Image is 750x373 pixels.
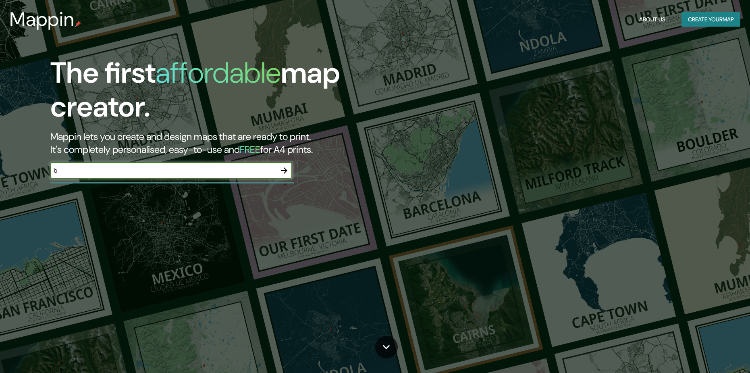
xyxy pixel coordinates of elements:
[75,21,81,27] img: mappin-pin
[50,130,426,156] h2: Mappin lets you create and design maps that are ready to print. It's completely personalised, eas...
[50,56,426,130] h1: The first map creator.
[240,143,260,156] h5: FREE
[156,54,281,92] h1: affordable
[636,12,669,27] button: About Us
[50,166,276,175] input: Choose your favourite place
[10,8,75,31] h3: Mappin
[681,12,740,27] button: Create yourmap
